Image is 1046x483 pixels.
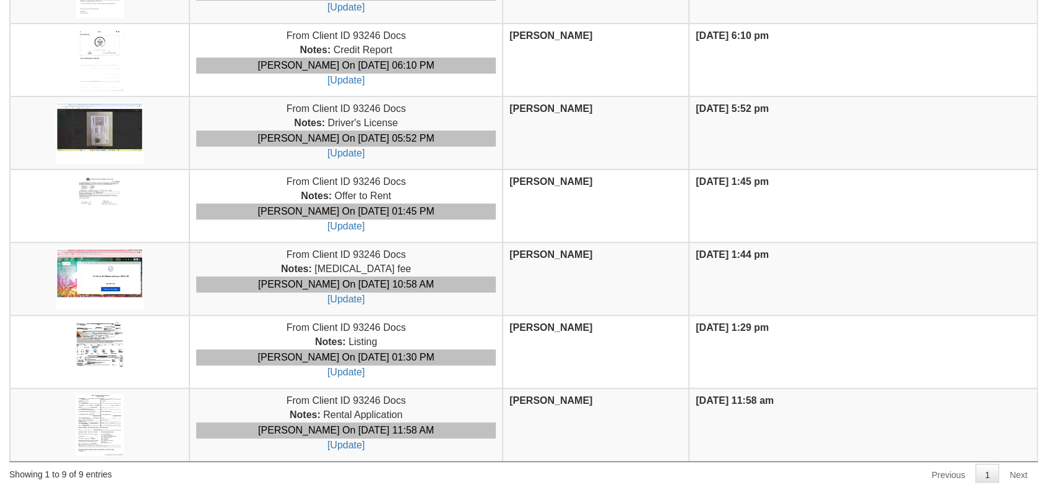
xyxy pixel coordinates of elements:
a: [Update] [327,75,365,85]
center: From Client ID 93246 Docs [196,102,496,161]
a: [Update] [327,294,365,304]
center: From Client ID 93246 Docs [196,175,496,234]
b: Notes: [300,45,331,55]
span: Credit Report [196,45,496,86]
a: [Update] [327,2,365,12]
img: uid(227)-15918883-3611-175b-a3f7-27956a47f9f4.jpg [76,394,123,456]
th: [PERSON_NAME] [503,169,689,242]
img: uid(227)-7d387c15-54c9-c276-2b9c-ec1956badbbc.jpg [78,175,122,237]
b: [DATE] 5:52 pm [696,103,769,114]
a: [Update] [327,367,365,377]
a: [Update] [327,440,365,450]
div: [PERSON_NAME] On [DATE] 01:45 PM [196,203,496,220]
span: Listing [196,336,496,378]
b: [DATE] 1:45 pm [696,176,769,187]
a: [Update] [327,148,365,158]
img: uid(227)-d1a3900d-d10a-580d-f44d-988cbcaf2306.jpg [76,321,123,383]
b: [DATE] 1:44 pm [696,249,769,260]
b: [DATE] 1:29 pm [696,322,769,333]
img: uid(227)-24541390-0f91-9996-f485-996f3b7ba56a.jpg [56,248,144,310]
center: From Client ID 93246 Docs [196,248,496,307]
b: [DATE] 6:10 pm [696,30,769,41]
center: From Client ID 93246 Docs [196,394,496,453]
b: Notes: [315,336,346,347]
b: [DATE] 11:58 am [696,395,774,406]
b: Notes: [294,118,325,128]
div: [PERSON_NAME] On [DATE] 05:52 PM [196,130,496,147]
span: Driver's License [196,118,496,159]
div: [PERSON_NAME] On [DATE] 06:10 PM [196,58,496,74]
span: Offer to Rent [196,190,496,232]
center: From Client ID 93246 Docs [196,321,496,380]
center: From Client ID 93246 Docs [196,29,496,88]
b: Notes: [301,190,332,201]
span: Rental Application [196,409,496,451]
img: uid(227)-b9ff1d72-2a87-ee81-20f5-ba390ffbd1f1.jpg [56,102,144,164]
div: Showing 1 to 9 of 9 entries [9,462,112,481]
div: [PERSON_NAME] On [DATE] 11:58 AM [196,422,496,439]
div: [PERSON_NAME] On [DATE] 01:30 PM [196,349,496,366]
a: [Update] [327,221,365,231]
span: [MEDICAL_DATA] fee [196,263,496,305]
b: Notes: [290,409,321,420]
img: uid(227)-a4747693-3ae9-8788-220b-c34fb84c9b18.jpg [76,29,124,91]
div: [PERSON_NAME] On [DATE] 10:58 AM [196,276,496,293]
b: Notes: [281,263,312,274]
th: [PERSON_NAME] [503,242,689,315]
th: [PERSON_NAME] [503,96,689,169]
th: [PERSON_NAME] [503,388,689,461]
th: [PERSON_NAME] [503,315,689,388]
th: [PERSON_NAME] [503,24,689,96]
